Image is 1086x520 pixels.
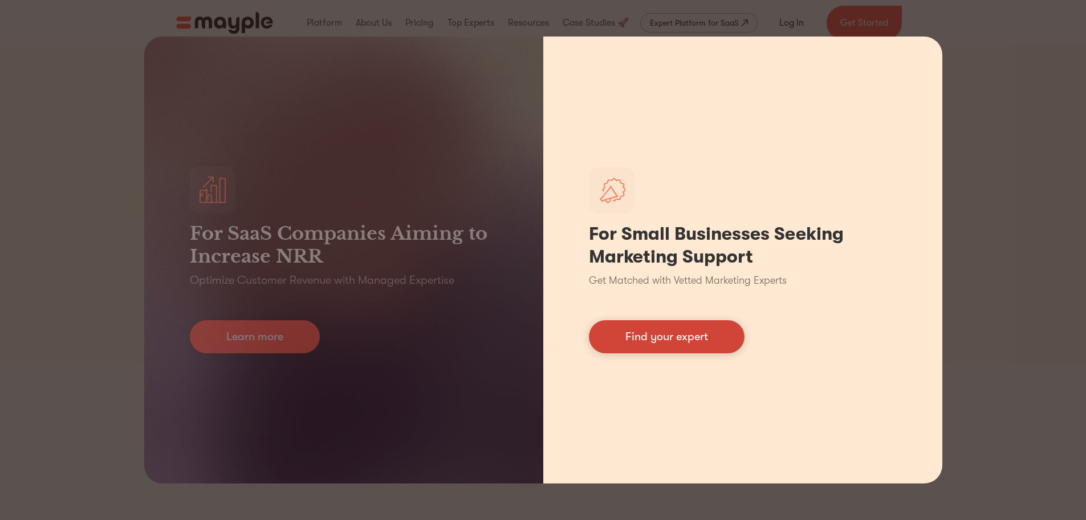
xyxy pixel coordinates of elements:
[589,223,897,268] h1: For Small Businesses Seeking Marketing Support
[190,320,320,353] a: Learn more
[589,273,787,288] p: Get Matched with Vetted Marketing Experts
[190,272,454,288] p: Optimize Customer Revenue with Managed Expertise
[589,320,745,353] a: Find your expert
[190,222,498,268] h3: For SaaS Companies Aiming to Increase NRR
